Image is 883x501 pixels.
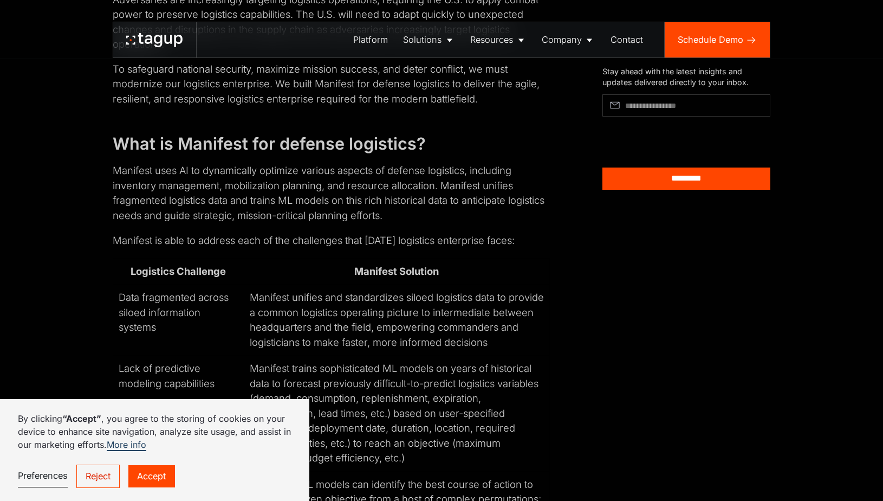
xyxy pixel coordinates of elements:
td: Manifest trains sophisticated ML models on years of historical data to forecast previously diffic... [244,356,549,472]
a: Reject [76,465,120,488]
p: Manifest uses AI to dynamically optimize various aspects of defense logistics, including inventor... [113,163,550,223]
a: Resources [463,22,534,57]
th: Logistics Challenge [113,258,244,285]
td: Manifest unifies and standardizes siloed logistics data to provide a common logistics operating p... [244,285,549,356]
div: Platform [353,33,388,46]
a: More info [107,439,146,451]
th: Manifest Solution [244,258,549,285]
a: Platform [346,22,396,57]
div: Schedule Demo [678,33,743,46]
p: Manifest is able to address each of the challenges that [DATE] logistics enterprise faces: [113,233,550,248]
iframe: reCAPTCHA [602,121,718,151]
a: Solutions [395,22,463,57]
strong: “Accept” [62,413,101,424]
div: Resources [470,33,513,46]
td: Lack of predictive modeling capabilities [113,356,244,472]
a: Contact [603,22,651,57]
a: Accept [128,465,175,487]
form: Article Subscribe [602,94,770,190]
a: Schedule Demo [665,22,770,57]
p: To safeguard national security, maximize mission success, and deter conflict, we must modernize o... [113,62,550,107]
a: Preferences [18,465,68,487]
p: By clicking , you agree to the storing of cookies on your device to enhance site navigation, anal... [18,412,291,451]
td: Data fragmented across siloed information systems [113,285,244,356]
div: Company [542,33,582,46]
div: Stay ahead with the latest insights and updates delivered directly to your inbox. [602,66,770,88]
div: Contact [611,33,643,46]
div: Solutions [403,33,441,46]
h2: What is Manifest for defense logistics? [113,133,550,155]
a: Company [534,22,603,57]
